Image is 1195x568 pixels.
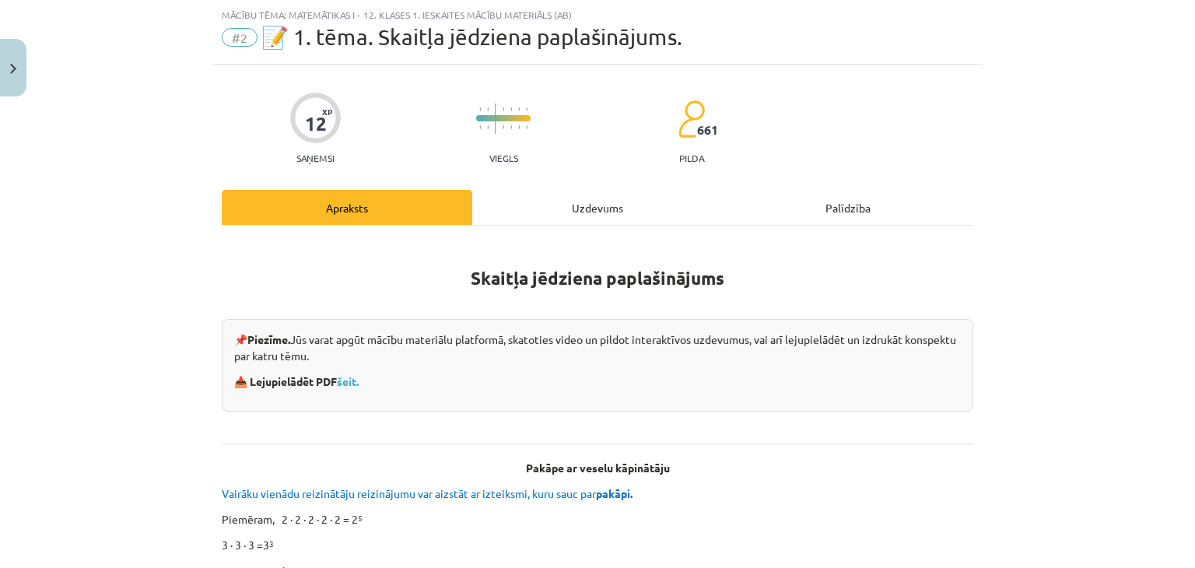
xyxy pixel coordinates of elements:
div: Mācību tēma: Matemātikas i - 12. klases 1. ieskaites mācību materiāls (ab) [222,9,973,20]
p: 3 ∙ 3 ∙ 3 =3 [222,537,973,553]
span: XP [322,107,332,116]
div: Palīdzība [723,190,973,225]
img: icon-short-line-57e1e144782c952c97e751825c79c345078a6d821885a25fce030b3d8c18986b.svg [526,107,527,111]
img: icon-short-line-57e1e144782c952c97e751825c79c345078a6d821885a25fce030b3d8c18986b.svg [510,125,512,129]
b: Pakāpe ar veselu kāpinātāju [526,461,670,475]
a: šeit. [337,374,359,388]
img: icon-short-line-57e1e144782c952c97e751825c79c345078a6d821885a25fce030b3d8c18986b.svg [510,107,512,111]
p: Saņemsi [290,153,341,163]
p: Viegls [489,153,518,163]
p: pilda [679,153,704,163]
img: icon-short-line-57e1e144782c952c97e751825c79c345078a6d821885a25fce030b3d8c18986b.svg [503,107,504,111]
span: #2 [222,28,258,47]
b: pakāpi. [596,486,633,500]
sup: 3 [269,538,274,549]
strong: 📥 Lejupielādēt PDF [234,374,361,388]
div: Apraksts [222,190,472,225]
p: 📌 Jūs varat apgūt mācību materiālu platformā, skatoties video un pildot interaktīvos uzdevumus, v... [234,331,961,364]
img: icon-short-line-57e1e144782c952c97e751825c79c345078a6d821885a25fce030b3d8c18986b.svg [487,107,489,111]
img: icon-long-line-d9ea69661e0d244f92f715978eff75569469978d946b2353a9bb055b3ed8787d.svg [495,103,496,134]
img: icon-short-line-57e1e144782c952c97e751825c79c345078a6d821885a25fce030b3d8c18986b.svg [479,107,481,111]
img: icon-short-line-57e1e144782c952c97e751825c79c345078a6d821885a25fce030b3d8c18986b.svg [487,125,489,129]
span: 661 [697,123,718,137]
div: Uzdevums [472,190,723,225]
img: icon-short-line-57e1e144782c952c97e751825c79c345078a6d821885a25fce030b3d8c18986b.svg [526,125,527,129]
strong: Skaitļa jēdziena paplašinājums [471,267,724,289]
img: icon-short-line-57e1e144782c952c97e751825c79c345078a6d821885a25fce030b3d8c18986b.svg [518,107,520,111]
sup: 5 [358,512,363,524]
div: 12 [305,113,327,135]
img: icon-short-line-57e1e144782c952c97e751825c79c345078a6d821885a25fce030b3d8c18986b.svg [503,125,504,129]
img: icon-close-lesson-0947bae3869378f0d4975bcd49f059093ad1ed9edebbc8119c70593378902aed.svg [10,64,16,74]
strong: Piezīme. [247,332,290,346]
span: Vairāku vienādu reizinātāju reizinājumu var aizstāt ar izteiksmi, kuru sauc par [222,486,635,500]
img: students-c634bb4e5e11cddfef0936a35e636f08e4e9abd3cc4e673bd6f9a4125e45ecb1.svg [678,100,705,138]
span: 📝 1. tēma. Skaitļa jēdziena paplašinājums. [261,24,682,50]
img: icon-short-line-57e1e144782c952c97e751825c79c345078a6d821885a25fce030b3d8c18986b.svg [518,125,520,129]
p: Piemēram, 2 ∙ 2 ∙ 2 ∙ 2 ∙ 2 = 2 [222,511,973,528]
img: icon-short-line-57e1e144782c952c97e751825c79c345078a6d821885a25fce030b3d8c18986b.svg [479,125,481,129]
